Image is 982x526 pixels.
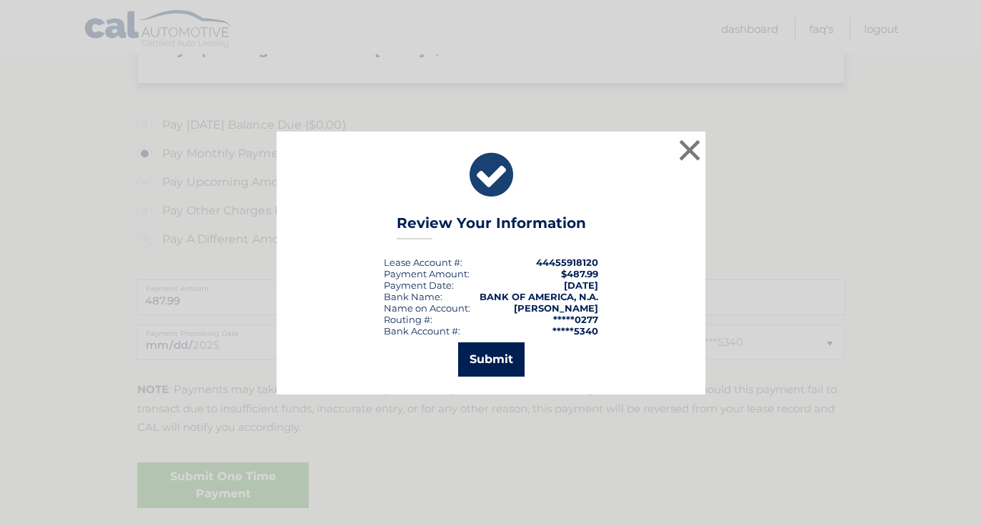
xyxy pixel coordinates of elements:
div: Name on Account: [384,302,470,314]
strong: 44455918120 [536,257,598,268]
strong: [PERSON_NAME] [514,302,598,314]
div: Routing #: [384,314,432,325]
div: Bank Name: [384,291,442,302]
div: Lease Account #: [384,257,462,268]
div: Bank Account #: [384,325,460,337]
span: Payment Date [384,279,452,291]
h3: Review Your Information [397,214,586,239]
button: × [675,136,704,164]
strong: BANK OF AMERICA, N.A. [480,291,598,302]
div: : [384,279,454,291]
span: $487.99 [561,268,598,279]
span: [DATE] [564,279,598,291]
button: Submit [458,342,525,377]
div: Payment Amount: [384,268,470,279]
